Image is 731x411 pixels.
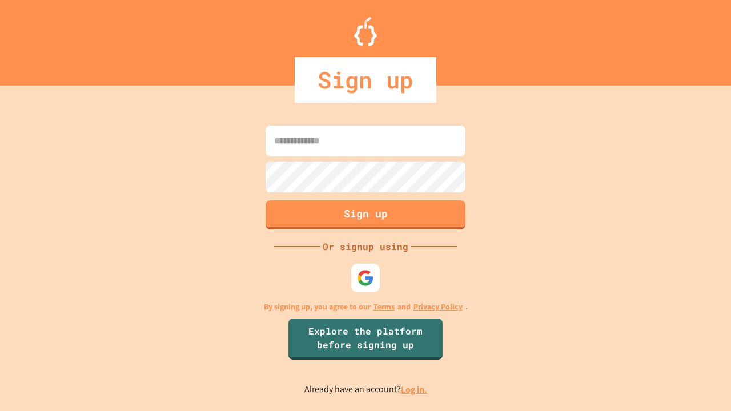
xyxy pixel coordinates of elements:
[413,301,463,313] a: Privacy Policy
[295,57,436,103] div: Sign up
[304,382,427,397] p: Already have an account?
[354,17,377,46] img: Logo.svg
[266,200,465,229] button: Sign up
[401,384,427,396] a: Log in.
[357,269,374,287] img: google-icon.svg
[320,240,411,253] div: Or signup using
[373,301,395,313] a: Terms
[264,301,468,313] p: By signing up, you agree to our and .
[288,319,443,360] a: Explore the platform before signing up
